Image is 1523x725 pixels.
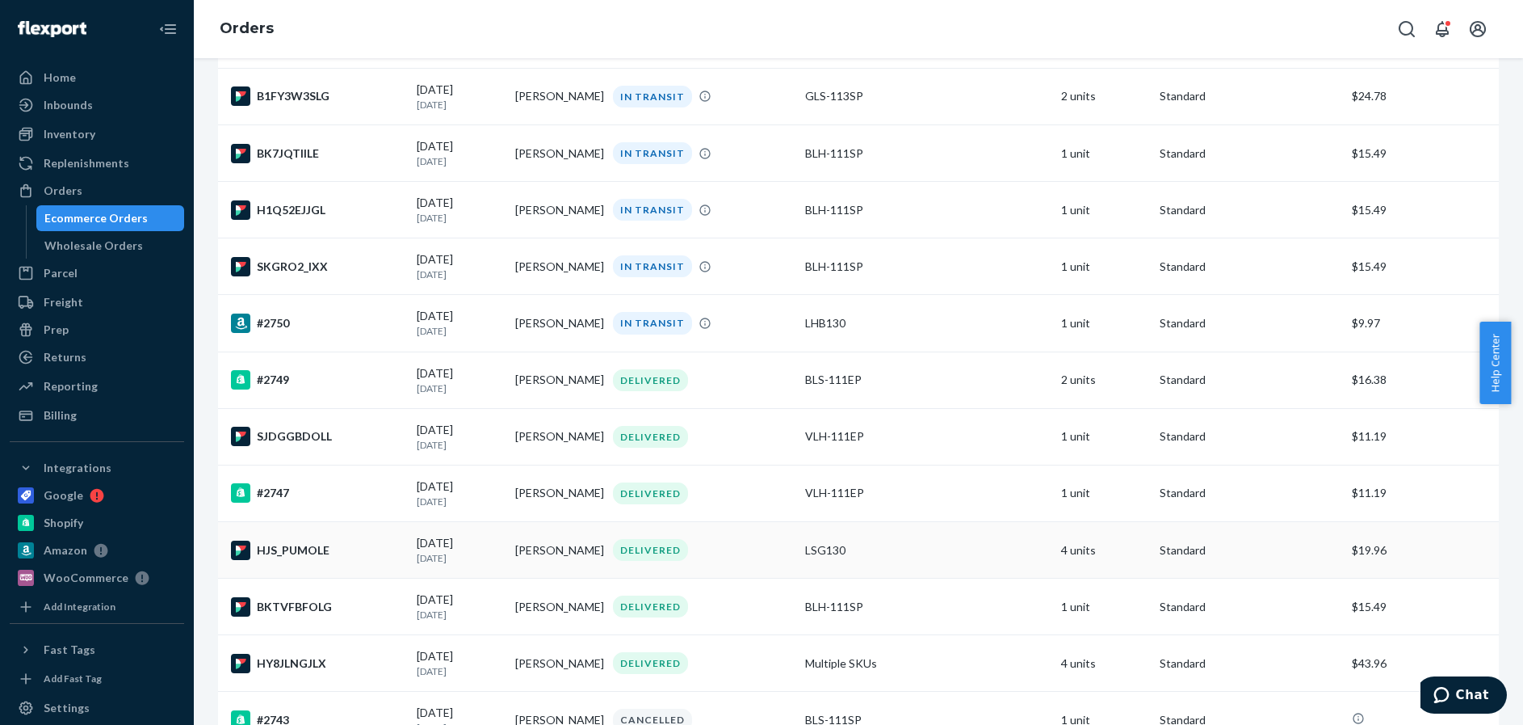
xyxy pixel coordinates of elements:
div: BKTVFBFOLG [231,597,404,617]
p: Standard [1160,145,1339,162]
a: Parcel [10,260,184,286]
iframe: Opens a widget where you can chat to one of our agents [1420,677,1507,717]
div: SKGRO2_IXX [231,257,404,276]
p: [DATE] [417,438,502,452]
div: [DATE] [417,82,502,112]
div: Home [44,70,76,86]
div: [DATE] [417,478,502,508]
p: [DATE] [417,324,502,338]
td: $15.49 [1345,125,1499,182]
td: $43.96 [1345,635,1499,692]
a: Shopify [10,510,184,536]
div: Parcel [44,265,78,281]
div: [DATE] [417,308,502,338]
div: DELIVERED [613,369,688,391]
div: IN TRANSIT [613,86,692,107]
button: Open account menu [1462,13,1494,45]
div: Amazon [44,542,87,559]
div: Returns [44,349,86,365]
div: HJS_PUMOLE [231,541,404,560]
div: VLH-111EP [805,428,1048,445]
td: $16.38 [1345,352,1499,408]
div: Settings [44,700,90,716]
button: Open Search Box [1391,13,1423,45]
div: [DATE] [417,251,502,281]
a: Replenishments [10,150,184,176]
td: 4 units [1055,522,1153,579]
div: IN TRANSIT [613,199,692,221]
p: Standard [1160,315,1339,331]
td: 1 unit [1055,408,1153,465]
a: Home [10,65,184,91]
div: #2747 [231,483,404,503]
a: WooCommerce [10,565,184,591]
td: 1 unit [1055,579,1153,635]
p: [DATE] [417,551,502,565]
td: $15.49 [1345,182,1499,238]
div: Add Integration [44,600,115,613]
div: Inventory [44,126,95,142]
p: Standard [1160,599,1339,615]
td: $9.97 [1345,295,1499,352]
div: Reporting [44,378,98,394]
a: Orders [220,19,274,37]
p: Standard [1160,88,1339,104]
div: IN TRANSIT [613,312,692,334]
div: [DATE] [417,535,502,565]
div: Freight [44,294,83,310]
div: Fast Tags [44,642,95,658]
p: Standard [1160,485,1339,501]
td: 2 units [1055,352,1153,408]
a: Add Integration [10,597,184,617]
td: 4 units [1055,635,1153,692]
div: BLS-111EP [805,372,1048,388]
div: BK7JQTIILE [231,144,404,163]
td: $11.19 [1345,408,1499,465]
div: Billing [44,407,77,424]
div: H1Q52EJJGL [231,200,404,220]
p: [DATE] [417,608,502,622]
div: BLH-111SP [805,599,1048,615]
div: IN TRANSIT [613,142,692,164]
p: [DATE] [417,664,502,678]
a: Amazon [10,537,184,563]
div: Orders [44,183,82,199]
div: Wholesale Orders [44,238,143,254]
td: $24.78 [1345,68,1499,124]
p: [DATE] [417,495,502,508]
button: Help Center [1479,322,1511,404]
a: Ecommerce Orders [36,205,185,231]
td: [PERSON_NAME] [509,408,607,465]
td: [PERSON_NAME] [509,68,607,124]
div: GLS-113SP [805,88,1048,104]
div: Add Fast Tag [44,672,102,685]
p: [DATE] [417,381,502,395]
div: VLH-111EP [805,485,1048,501]
a: Reporting [10,373,184,399]
button: Close Navigation [152,13,184,45]
td: [PERSON_NAME] [509,238,607,295]
td: [PERSON_NAME] [509,522,607,579]
div: Shopify [44,515,83,531]
td: Multiple SKUs [799,635,1055,692]
div: IN TRANSIT [613,255,692,277]
div: Replenishments [44,155,129,171]
p: Standard [1160,259,1339,275]
div: DELIVERED [613,483,688,504]
div: #2749 [231,370,404,390]
td: $19.96 [1345,522,1499,579]
button: Fast Tags [10,637,184,663]
div: SJDGGBDOLL [231,427,404,446]
a: Add Fast Tag [10,669,184,689]
a: Settings [10,695,184,721]
td: [PERSON_NAME] [509,635,607,692]
div: WooCommerce [44,570,128,586]
p: Standard [1160,372,1339,388]
div: BLH-111SP [805,259,1048,275]
div: DELIVERED [613,596,688,618]
td: 1 unit [1055,295,1153,352]
p: [DATE] [417,154,502,168]
td: $15.49 [1345,238,1499,295]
